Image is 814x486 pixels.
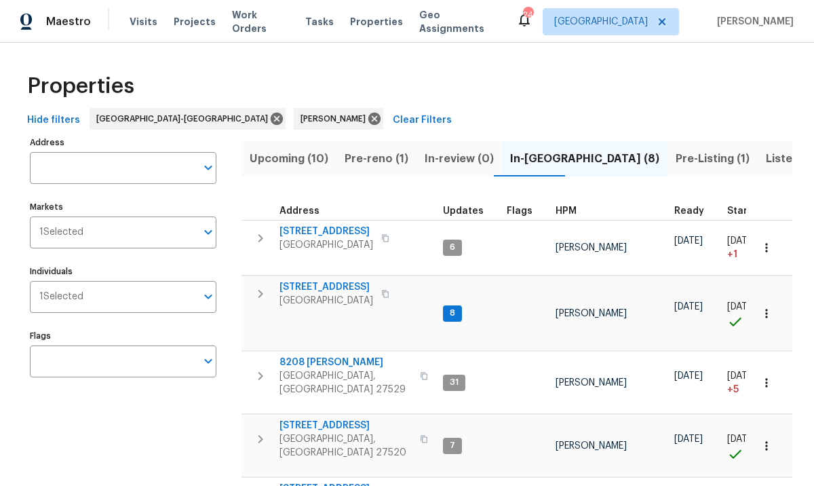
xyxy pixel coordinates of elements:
span: HPM [556,206,577,216]
span: 8 [444,307,461,319]
span: [GEOGRAPHIC_DATA] [279,238,373,252]
span: 1 Selected [39,291,83,303]
span: [PERSON_NAME] [556,309,627,318]
span: [PERSON_NAME] [556,441,627,451]
button: Open [199,352,218,371]
span: [DATE] [674,434,703,444]
span: 6 [444,242,461,253]
label: Address [30,138,216,147]
span: Work Orders [232,8,289,35]
span: [DATE] [674,302,703,312]
span: + 5 [727,383,739,396]
span: Updates [443,206,484,216]
button: Hide filters [22,108,85,133]
span: 31 [444,377,464,388]
span: [DATE] [727,434,756,444]
span: Projects [174,15,216,29]
span: [PERSON_NAME] [301,112,371,126]
span: In-review (0) [425,149,494,168]
span: [DATE] [727,302,756,312]
span: [STREET_ADDRESS] [279,280,373,294]
span: Flags [507,206,532,216]
span: In-[GEOGRAPHIC_DATA] (8) [510,149,659,168]
div: Actual renovation start date [727,206,764,216]
td: Project started on time [722,415,769,477]
span: [GEOGRAPHIC_DATA] [554,15,648,29]
span: [DATE] [674,371,703,381]
span: [GEOGRAPHIC_DATA], [GEOGRAPHIC_DATA] 27529 [279,369,412,396]
span: [PERSON_NAME] [556,378,627,388]
span: Geo Assignments [419,8,500,35]
div: [PERSON_NAME] [294,108,383,130]
label: Flags [30,332,216,340]
label: Individuals [30,267,216,276]
span: Ready [674,206,704,216]
span: Pre-reno (1) [345,149,408,168]
span: Clear Filters [393,112,452,129]
span: Maestro [46,15,91,29]
span: Upcoming (10) [250,149,328,168]
span: 1 Selected [39,227,83,238]
span: [PERSON_NAME] [556,243,627,253]
div: [GEOGRAPHIC_DATA]-[GEOGRAPHIC_DATA] [90,108,286,130]
td: Project started on time [722,276,769,351]
button: Open [199,287,218,306]
span: [DATE] [727,236,756,246]
span: Properties [350,15,403,29]
span: [PERSON_NAME] [712,15,794,29]
span: Properties [27,79,134,93]
span: Pre-Listing (1) [676,149,750,168]
span: [STREET_ADDRESS] [279,225,373,238]
button: Clear Filters [387,108,457,133]
span: [GEOGRAPHIC_DATA], [GEOGRAPHIC_DATA] 27520 [279,432,412,460]
label: Markets [30,203,216,211]
span: 8208 [PERSON_NAME] [279,356,412,369]
span: [STREET_ADDRESS] [279,419,412,432]
span: [DATE] [727,371,756,381]
span: [GEOGRAPHIC_DATA]-[GEOGRAPHIC_DATA] [96,112,273,126]
td: Project started 5 days late [722,352,769,414]
span: Start [727,206,752,216]
button: Open [199,158,218,177]
span: Tasks [305,17,334,26]
span: [GEOGRAPHIC_DATA] [279,294,373,307]
span: + 1 [727,248,737,261]
span: Address [279,206,319,216]
div: 24 [523,8,532,22]
span: Visits [130,15,157,29]
button: Open [199,223,218,242]
span: [DATE] [674,236,703,246]
span: 7 [444,440,461,451]
span: Hide filters [27,112,80,129]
